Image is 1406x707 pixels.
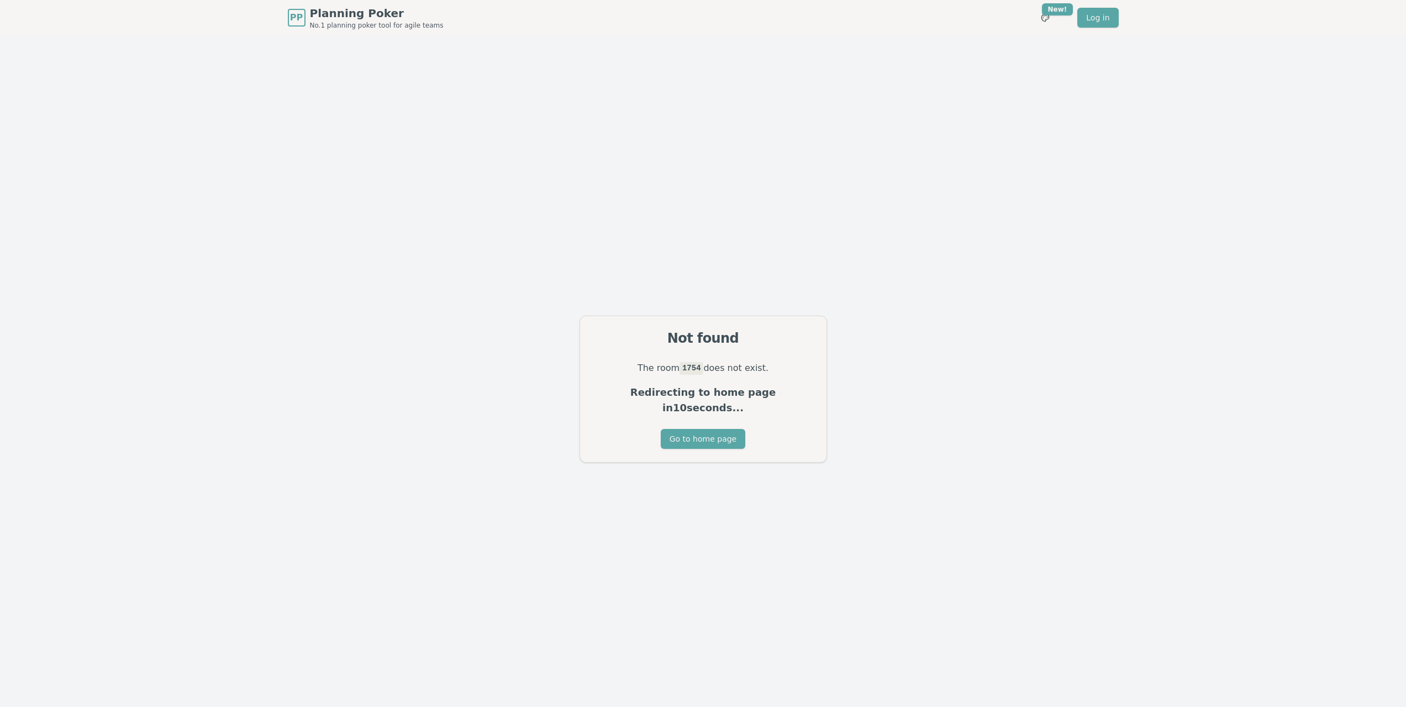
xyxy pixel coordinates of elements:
[661,429,745,449] button: Go to home page
[593,385,813,416] p: Redirecting to home page in 10 seconds...
[310,21,444,30] span: No.1 planning poker tool for agile teams
[288,6,444,30] a: PPPlanning PokerNo.1 planning poker tool for agile teams
[1042,3,1073,15] div: New!
[310,6,444,21] span: Planning Poker
[290,11,303,24] span: PP
[1035,8,1055,28] button: New!
[1077,8,1118,28] a: Log in
[593,329,813,347] div: Not found
[680,362,703,374] code: 1754
[593,360,813,376] p: The room does not exist.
